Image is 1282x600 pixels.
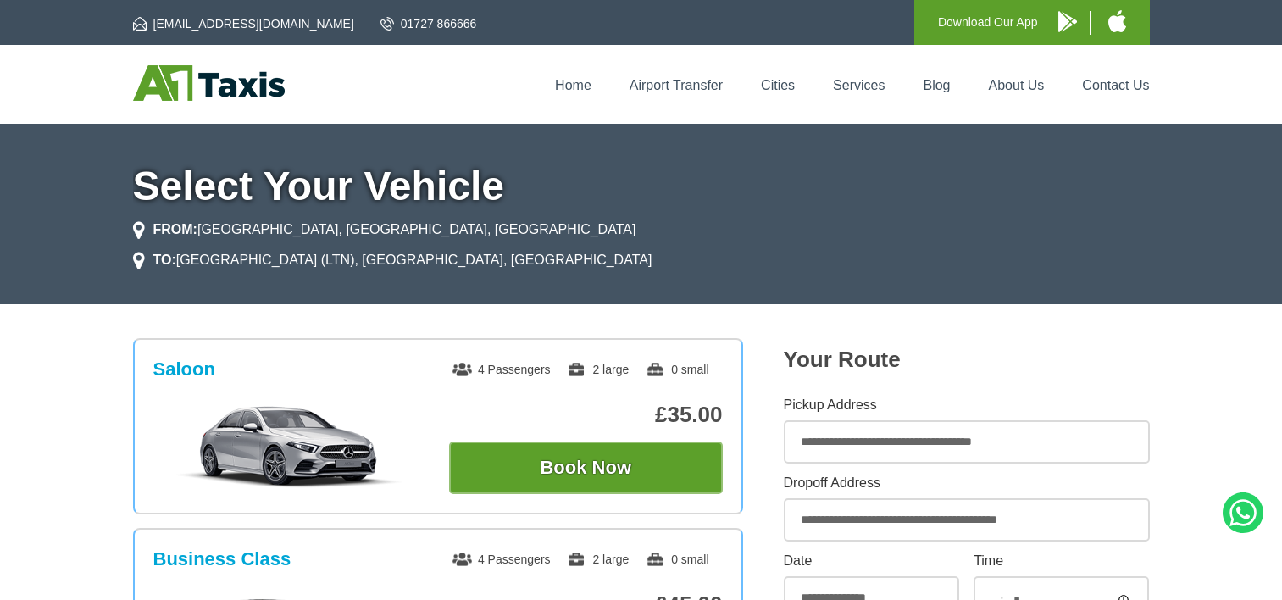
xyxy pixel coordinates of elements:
[938,12,1038,33] p: Download Our App
[452,553,551,566] span: 4 Passengers
[567,363,629,376] span: 2 large
[761,78,795,92] a: Cities
[133,250,652,270] li: [GEOGRAPHIC_DATA] (LTN), [GEOGRAPHIC_DATA], [GEOGRAPHIC_DATA]
[567,553,629,566] span: 2 large
[646,553,708,566] span: 0 small
[153,253,176,267] strong: TO:
[153,548,291,570] h3: Business Class
[974,554,1149,568] label: Time
[1108,10,1126,32] img: A1 Taxis iPhone App
[555,78,591,92] a: Home
[646,363,708,376] span: 0 small
[833,78,885,92] a: Services
[153,222,197,236] strong: FROM:
[452,363,551,376] span: 4 Passengers
[133,65,285,101] img: A1 Taxis St Albans LTD
[162,404,417,489] img: Saloon
[133,15,354,32] a: [EMAIL_ADDRESS][DOMAIN_NAME]
[784,347,1150,373] h2: Your Route
[133,219,636,240] li: [GEOGRAPHIC_DATA], [GEOGRAPHIC_DATA], [GEOGRAPHIC_DATA]
[989,78,1045,92] a: About Us
[153,358,215,381] h3: Saloon
[784,554,959,568] label: Date
[449,442,723,494] button: Book Now
[923,78,950,92] a: Blog
[1082,78,1149,92] a: Contact Us
[449,402,723,428] p: £35.00
[784,476,1150,490] label: Dropoff Address
[630,78,723,92] a: Airport Transfer
[784,398,1150,412] label: Pickup Address
[133,166,1150,207] h1: Select Your Vehicle
[380,15,477,32] a: 01727 866666
[1058,11,1077,32] img: A1 Taxis Android App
